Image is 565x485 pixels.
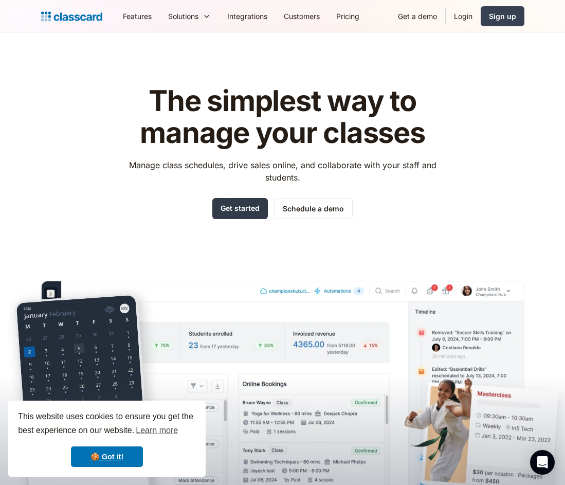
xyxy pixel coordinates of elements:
[481,6,524,26] a: Sign up
[446,5,481,28] a: Login
[489,11,516,22] div: Sign up
[219,5,276,28] a: Integrations
[276,5,328,28] a: Customers
[274,198,353,219] a: Schedule a demo
[134,423,179,438] a: learn more about cookies
[41,9,102,24] a: Logo
[168,11,198,22] div: Solutions
[530,450,555,475] div: Open Intercom Messenger
[160,5,219,28] div: Solutions
[328,5,368,28] a: Pricing
[119,159,446,184] p: Manage class schedules, drive sales online, and collaborate with your staff and students.
[115,5,160,28] a: Features
[18,410,196,438] span: This website uses cookies to ensure you get the best experience on our website.
[390,5,445,28] a: Get a demo
[71,446,143,467] a: dismiss cookie message
[119,85,446,149] h1: The simplest way to manage your classes
[8,401,206,477] div: cookieconsent
[212,198,268,219] a: Get started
